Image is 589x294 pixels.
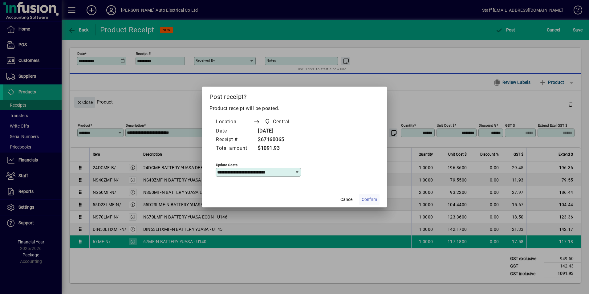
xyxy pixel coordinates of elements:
td: Receipt # [216,136,253,144]
span: Cancel [340,196,353,203]
span: Confirm [362,196,377,203]
td: [DATE] [253,127,301,136]
mat-label: Update costs [216,163,238,167]
button: Cancel [337,194,357,205]
td: $1091.93 [253,144,301,153]
td: Total amount [216,144,253,153]
p: Product receipt will be posted. [209,105,380,112]
button: Confirm [359,194,380,205]
h2: Post receipt? [202,87,387,104]
span: Central [263,117,292,126]
td: 267160065 [253,136,301,144]
td: Location [216,117,253,127]
td: Date [216,127,253,136]
span: Central [273,118,290,125]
